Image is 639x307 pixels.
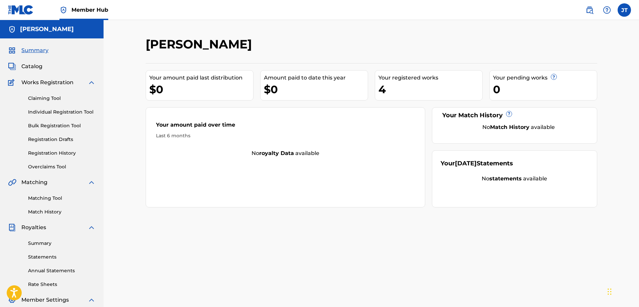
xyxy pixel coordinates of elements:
div: Your amount paid over time [156,121,415,132]
iframe: Chat Widget [606,275,639,307]
span: Summary [21,46,48,54]
div: Your pending works [493,74,597,82]
div: Your Match History [441,111,589,120]
a: SummarySummary [8,46,48,54]
h2: [PERSON_NAME] [146,37,255,52]
a: Match History [28,208,96,215]
a: CatalogCatalog [8,62,42,70]
img: Works Registration [8,79,17,87]
div: No available [441,175,589,183]
div: Help [600,3,614,17]
a: Matching Tool [28,195,96,202]
div: 0 [493,82,597,97]
strong: Match History [490,124,529,130]
img: Accounts [8,25,16,33]
div: Your amount paid last distribution [149,74,253,82]
span: Matching [21,178,47,186]
a: Summary [28,240,96,247]
span: ? [551,74,556,80]
img: Top Rightsholder [59,6,67,14]
a: Annual Statements [28,267,96,274]
h5: JONATHAN TORRES SANTIAGO [20,25,74,33]
img: expand [88,223,96,232]
strong: royalty data [259,150,294,156]
div: Your registered works [378,74,482,82]
a: Registration Drafts [28,136,96,143]
div: Your Statements [441,159,513,168]
a: Public Search [583,3,596,17]
img: Summary [8,46,16,54]
img: Catalog [8,62,16,70]
a: Individual Registration Tool [28,109,96,116]
div: Widget de chat [606,275,639,307]
a: Statements [28,254,96,261]
a: Claiming Tool [28,95,96,102]
span: ? [506,111,512,117]
div: Amount paid to date this year [264,74,368,82]
a: Registration History [28,150,96,157]
img: Member Settings [8,296,16,304]
div: 4 [378,82,482,97]
img: expand [88,296,96,304]
span: [DATE] [455,160,477,167]
div: No available [146,149,425,157]
a: Bulk Registration Tool [28,122,96,129]
span: Member Settings [21,296,69,304]
img: help [603,6,611,14]
img: expand [88,79,96,87]
div: User Menu [618,3,631,17]
div: Arrastrar [608,282,612,302]
span: Works Registration [21,79,73,87]
span: Royalties [21,223,46,232]
span: Member Hub [71,6,108,14]
img: Matching [8,178,16,186]
img: Royalties [8,223,16,232]
a: Rate Sheets [28,281,96,288]
div: $0 [149,82,253,97]
div: Last 6 months [156,132,415,139]
a: Overclaims Tool [28,163,96,170]
div: $0 [264,82,368,97]
span: Catalog [21,62,42,70]
img: MLC Logo [8,5,34,15]
div: No available [449,123,589,131]
img: expand [88,178,96,186]
strong: statements [489,175,522,182]
img: search [586,6,594,14]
